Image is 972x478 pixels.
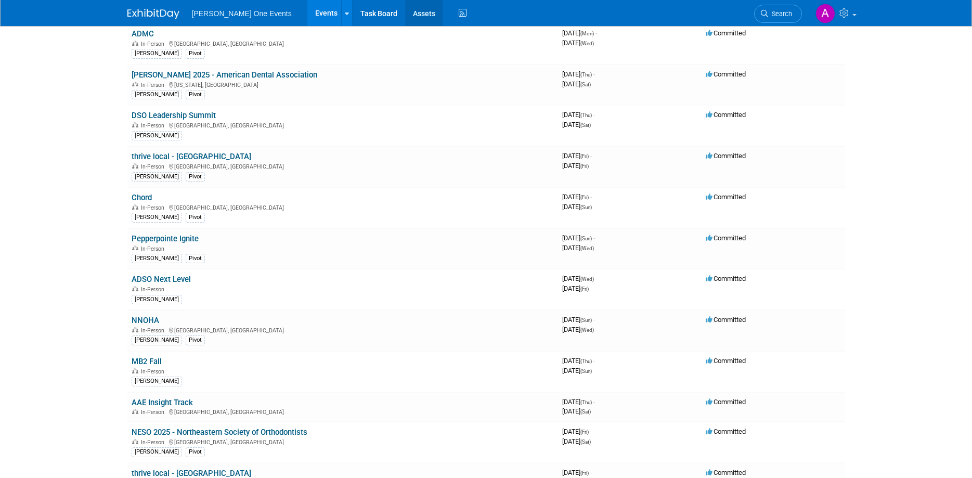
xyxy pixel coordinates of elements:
[132,193,152,202] a: Chord
[706,275,746,282] span: Committed
[562,244,594,252] span: [DATE]
[562,121,591,128] span: [DATE]
[141,204,167,211] span: In-Person
[132,398,193,407] a: AAE Insight Track
[580,163,589,169] span: (Fri)
[593,398,595,406] span: -
[562,193,592,201] span: [DATE]
[141,163,167,170] span: In-Person
[580,195,589,200] span: (Fri)
[580,31,594,36] span: (Mon)
[580,317,592,323] span: (Sun)
[132,439,138,444] img: In-Person Event
[562,326,594,333] span: [DATE]
[132,357,162,366] a: MB2 Fall
[132,82,138,87] img: In-Person Event
[580,439,591,445] span: (Sat)
[132,316,159,325] a: NNOHA
[562,407,591,415] span: [DATE]
[132,39,554,47] div: [GEOGRAPHIC_DATA], [GEOGRAPHIC_DATA]
[580,153,589,159] span: (Fri)
[132,80,554,88] div: [US_STATE], [GEOGRAPHIC_DATA]
[562,203,592,211] span: [DATE]
[132,409,138,414] img: In-Person Event
[580,204,592,210] span: (Sun)
[706,152,746,160] span: Committed
[562,234,595,242] span: [DATE]
[590,469,592,476] span: -
[132,234,199,243] a: Pepperpointe Ignite
[593,357,595,365] span: -
[580,327,594,333] span: (Wed)
[127,9,179,19] img: ExhibitDay
[186,90,205,99] div: Pivot
[132,203,554,211] div: [GEOGRAPHIC_DATA], [GEOGRAPHIC_DATA]
[132,286,138,291] img: In-Person Event
[706,316,746,324] span: Committed
[706,29,746,37] span: Committed
[562,111,595,119] span: [DATE]
[132,326,554,334] div: [GEOGRAPHIC_DATA], [GEOGRAPHIC_DATA]
[562,285,589,292] span: [DATE]
[132,295,182,304] div: [PERSON_NAME]
[186,254,205,263] div: Pivot
[132,49,182,58] div: [PERSON_NAME]
[706,357,746,365] span: Committed
[580,276,594,282] span: (Wed)
[186,49,205,58] div: Pivot
[132,162,554,170] div: [GEOGRAPHIC_DATA], [GEOGRAPHIC_DATA]
[768,10,792,18] span: Search
[590,152,592,160] span: -
[706,469,746,476] span: Committed
[132,122,138,127] img: In-Person Event
[580,358,592,364] span: (Thu)
[132,377,182,386] div: [PERSON_NAME]
[562,357,595,365] span: [DATE]
[132,254,182,263] div: [PERSON_NAME]
[815,4,835,23] img: Amanda Bartschi
[562,367,592,374] span: [DATE]
[186,213,205,222] div: Pivot
[141,439,167,446] span: In-Person
[590,428,592,435] span: -
[562,152,592,160] span: [DATE]
[580,399,592,405] span: (Thu)
[593,70,595,78] span: -
[595,275,597,282] span: -
[132,29,154,38] a: ADMC
[132,131,182,140] div: [PERSON_NAME]
[562,275,597,282] span: [DATE]
[580,409,591,415] span: (Sat)
[132,246,138,251] img: In-Person Event
[580,122,591,128] span: (Sat)
[580,72,592,77] span: (Thu)
[132,368,138,373] img: In-Person Event
[562,70,595,78] span: [DATE]
[192,9,292,18] span: [PERSON_NAME] One Events
[595,29,597,37] span: -
[562,316,595,324] span: [DATE]
[580,368,592,374] span: (Sun)
[706,111,746,119] span: Committed
[562,39,594,47] span: [DATE]
[706,234,746,242] span: Committed
[186,335,205,345] div: Pivot
[580,236,592,241] span: (Sun)
[132,152,251,161] a: thrive local - [GEOGRAPHIC_DATA]
[132,204,138,210] img: In-Person Event
[706,70,746,78] span: Committed
[141,82,167,88] span: In-Person
[593,316,595,324] span: -
[562,398,595,406] span: [DATE]
[580,41,594,46] span: (Wed)
[562,469,592,476] span: [DATE]
[580,470,589,476] span: (Fri)
[141,41,167,47] span: In-Person
[132,111,216,120] a: DSO Leadership Summit
[132,275,191,284] a: ADSO Next Level
[562,80,591,88] span: [DATE]
[706,428,746,435] span: Committed
[593,234,595,242] span: -
[132,41,138,46] img: In-Person Event
[141,368,167,375] span: In-Person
